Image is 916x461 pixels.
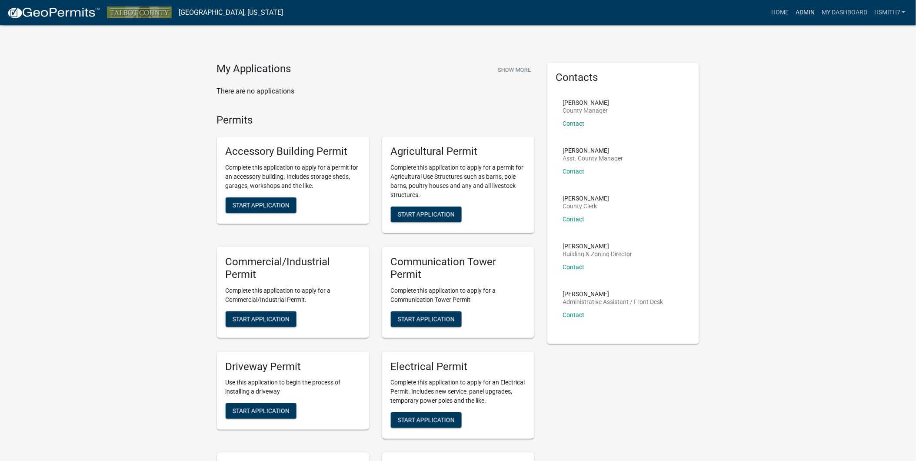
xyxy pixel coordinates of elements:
a: hsmith7 [871,4,909,21]
a: My Dashboard [818,4,871,21]
p: [PERSON_NAME] [563,195,610,201]
button: Start Application [226,403,296,419]
h4: Permits [217,114,534,127]
h5: Driveway Permit [226,361,360,373]
p: There are no applications [217,86,534,97]
a: Contact [563,120,585,127]
button: Start Application [226,311,296,327]
p: Asst. County Manager [563,155,623,161]
h4: My Applications [217,63,291,76]
a: Contact [563,264,585,271]
button: Start Application [391,311,462,327]
span: Start Application [233,408,290,414]
p: Complete this application to apply for a permit for Agricultural Use Structures such as barns, po... [391,163,526,200]
button: Show More [494,63,534,77]
img: Talbot County, Georgia [107,7,172,18]
p: Use this application to begin the process of installing a driveway [226,378,360,396]
p: Administrative Assistant / Front Desk [563,299,663,305]
a: Contact [563,311,585,318]
h5: Agricultural Permit [391,145,526,158]
a: Admin [792,4,818,21]
span: Start Application [398,211,455,218]
a: Contact [563,168,585,175]
p: [PERSON_NAME] [563,147,623,154]
p: Complete this application to apply for a Communication Tower Permit [391,286,526,304]
span: Start Application [398,315,455,322]
h5: Accessory Building Permit [226,145,360,158]
a: [GEOGRAPHIC_DATA], [US_STATE] [179,5,283,20]
p: [PERSON_NAME] [563,243,633,249]
button: Start Application [391,207,462,222]
h5: Communication Tower Permit [391,256,526,281]
p: [PERSON_NAME] [563,291,663,297]
a: Contact [563,216,585,223]
h5: Commercial/Industrial Permit [226,256,360,281]
p: County Manager [563,107,610,114]
p: Building & Zoning Director [563,251,633,257]
p: [PERSON_NAME] [563,100,610,106]
p: Complete this application to apply for an Electrical Permit. Includes new service, panel upgrades... [391,378,526,405]
h5: Electrical Permit [391,361,526,373]
p: Complete this application to apply for a Commercial/Industrial Permit. [226,286,360,304]
button: Start Application [391,412,462,428]
a: Home [768,4,792,21]
span: Start Application [233,202,290,209]
button: Start Application [226,197,296,213]
p: County Clerk [563,203,610,209]
span: Start Application [398,417,455,424]
span: Start Application [233,315,290,322]
h5: Contacts [556,71,691,84]
p: Complete this application to apply for a permit for an accessory building. Includes storage sheds... [226,163,360,190]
